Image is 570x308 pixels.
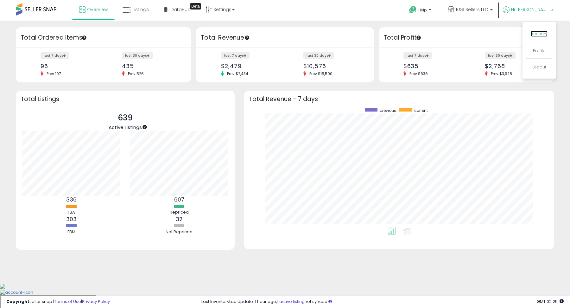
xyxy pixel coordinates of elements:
a: Hi [PERSON_NAME] [503,6,554,21]
div: Tooltip anchor [142,124,148,130]
label: last 30 days [303,52,334,59]
h3: Total Revenue - 7 days [249,97,549,101]
div: Not Repriced [160,229,198,235]
div: Tooltip anchor [190,3,201,10]
b: 607 [174,196,184,203]
span: current [414,108,428,113]
label: last 30 days [485,52,516,59]
h3: Total Ordered Items [21,33,187,42]
span: previous [380,108,396,113]
span: Prev: $636 [406,71,431,76]
div: Tooltip anchor [81,35,87,41]
span: DataHub [171,6,191,13]
div: $2,479 [221,63,280,69]
div: Tooltip anchor [244,35,250,41]
b: 303 [66,215,77,223]
label: last 7 days [221,52,250,59]
label: last 7 days [41,52,69,59]
span: Prev: $15,590 [306,71,336,76]
a: Profile [533,48,546,54]
div: 435 [122,63,180,69]
div: $10,576 [303,63,363,69]
div: $635 [403,63,462,69]
span: Active Listings [109,124,142,131]
span: Overview [87,6,108,13]
div: FBM [52,229,90,235]
label: last 7 days [403,52,432,59]
a: Account [531,31,548,37]
h3: Total Revenue [201,33,369,42]
div: Tooltip anchor [416,35,421,41]
b: 32 [176,215,182,223]
span: Help [418,7,427,13]
i: Get Help [409,6,417,14]
div: FBA [52,209,90,215]
span: R&S Sellers LLC [456,6,488,13]
span: Prev: 107 [43,71,64,76]
h3: Total Profit [383,33,549,42]
div: 96 [41,63,99,69]
span: Hi [PERSON_NAME] [511,6,549,13]
div: $2,768 [485,63,543,69]
span: Prev: $2,434 [224,71,251,76]
a: Logout [532,64,546,70]
a: Help [404,1,438,21]
h3: Total Listings [21,97,230,101]
label: last 30 days [122,52,153,59]
div: Repriced [160,209,198,215]
span: Listings [132,6,149,13]
span: Prev: $3,928 [488,71,515,76]
p: 639 [109,112,142,124]
b: 336 [66,196,77,203]
span: Prev: 526 [125,71,147,76]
